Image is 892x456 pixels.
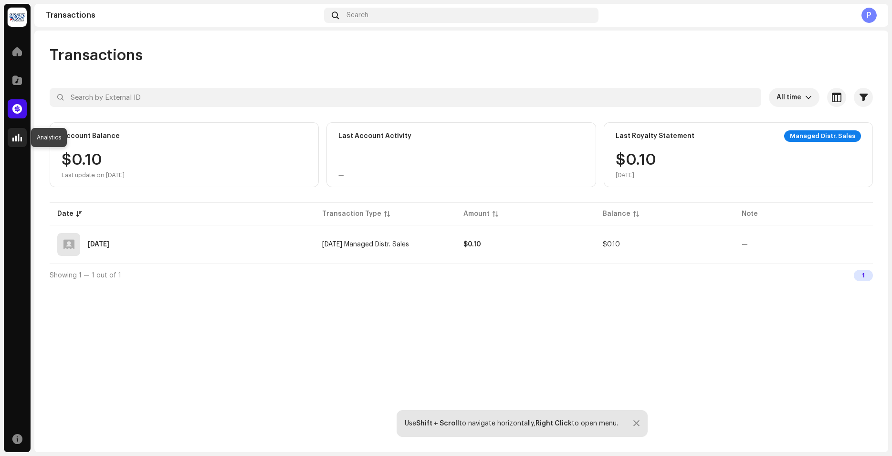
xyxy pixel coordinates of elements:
[805,88,812,107] div: dropdown trigger
[603,241,620,248] span: $0.10
[616,132,694,140] div: Last Royalty Statement
[777,88,805,107] span: All time
[50,46,143,65] span: Transactions
[463,241,481,248] strong: $0.10
[463,209,490,219] div: Amount
[854,270,873,281] div: 1
[50,272,121,279] span: Showing 1 — 1 out of 1
[338,132,411,140] div: Last Account Activity
[535,420,572,427] strong: Right Click
[62,132,120,140] div: Account Balance
[88,241,109,248] div: Oct 1, 2025
[322,209,381,219] div: Transaction Type
[784,130,861,142] div: Managed Distr. Sales
[603,209,630,219] div: Balance
[616,171,656,179] div: [DATE]
[861,8,877,23] div: P
[742,241,748,248] re-a-table-badge: —
[57,209,73,219] div: Date
[322,241,409,248] span: Sep 2025 Managed Distr. Sales
[346,11,368,19] span: Search
[8,8,27,27] img: 002d0b7e-39bb-449f-ae97-086db32edbb7
[416,420,459,427] strong: Shift + Scroll
[50,88,761,107] input: Search by External ID
[46,11,320,19] div: Transactions
[338,171,344,179] div: —
[405,420,618,427] div: Use to navigate horizontally, to open menu.
[62,171,125,179] div: Last update on [DATE]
